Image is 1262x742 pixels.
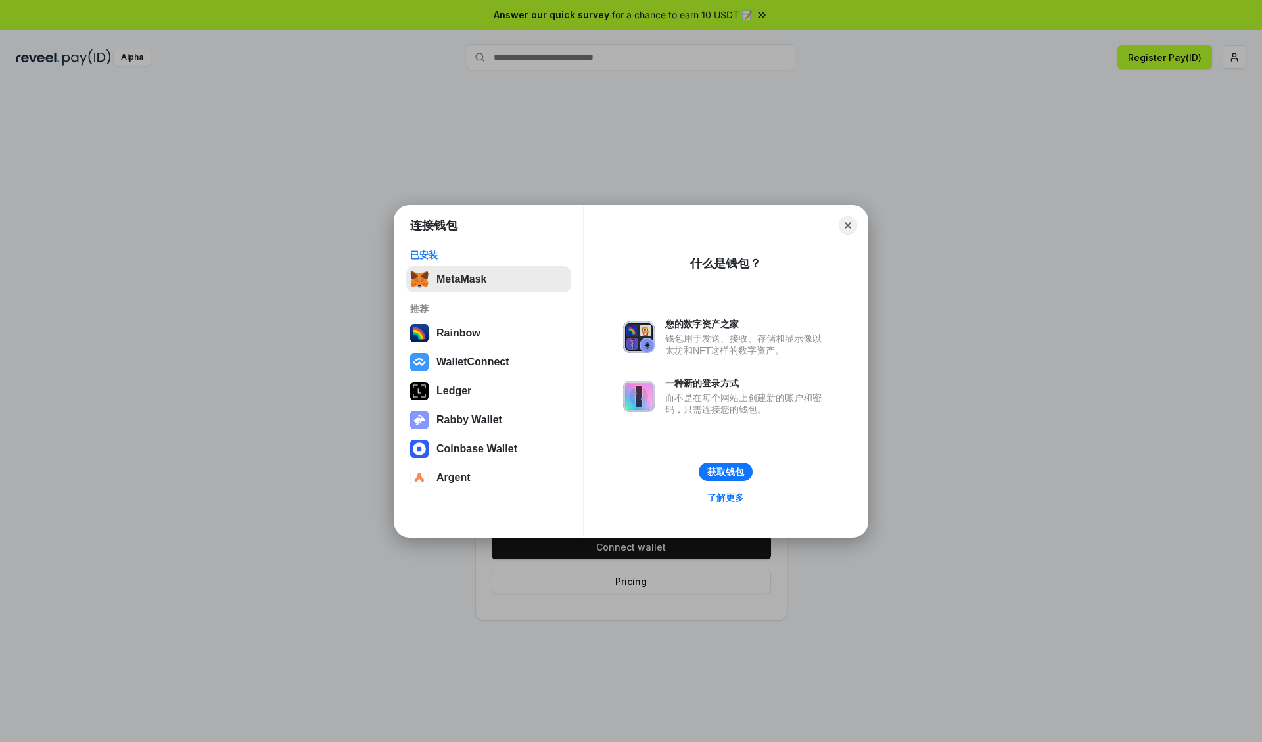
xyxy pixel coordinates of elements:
[410,382,429,400] img: svg+xml,%3Csvg%20xmlns%3D%22http%3A%2F%2Fwww.w3.org%2F2000%2Fsvg%22%20width%3D%2228%22%20height%3...
[707,466,744,478] div: 获取钱包
[406,378,571,404] button: Ledger
[665,392,828,415] div: 而不是在每个网站上创建新的账户和密码，只需连接您的钱包。
[406,407,571,433] button: Rabby Wallet
[410,249,567,261] div: 已安装
[436,273,486,285] div: MetaMask
[699,489,752,506] a: 了解更多
[707,492,744,503] div: 了解更多
[665,377,828,389] div: 一种新的登录方式
[436,414,502,426] div: Rabby Wallet
[410,324,429,342] img: svg+xml,%3Csvg%20width%3D%22120%22%20height%3D%22120%22%20viewBox%3D%220%200%20120%20120%22%20fil...
[406,349,571,375] button: WalletConnect
[410,218,457,233] h1: 连接钱包
[410,303,567,315] div: 推荐
[665,318,828,330] div: 您的数字资产之家
[436,327,480,339] div: Rainbow
[410,469,429,487] img: svg+xml,%3Csvg%20width%3D%2228%22%20height%3D%2228%22%20viewBox%3D%220%200%2028%2028%22%20fill%3D...
[406,465,571,491] button: Argent
[623,321,655,353] img: svg+xml,%3Csvg%20xmlns%3D%22http%3A%2F%2Fwww.w3.org%2F2000%2Fsvg%22%20fill%3D%22none%22%20viewBox...
[690,256,761,271] div: 什么是钱包？
[839,216,857,235] button: Close
[410,353,429,371] img: svg+xml,%3Csvg%20width%3D%2228%22%20height%3D%2228%22%20viewBox%3D%220%200%2028%2028%22%20fill%3D...
[410,270,429,289] img: svg+xml,%3Csvg%20fill%3D%22none%22%20height%3D%2233%22%20viewBox%3D%220%200%2035%2033%22%20width%...
[436,385,471,397] div: Ledger
[623,381,655,412] img: svg+xml,%3Csvg%20xmlns%3D%22http%3A%2F%2Fwww.w3.org%2F2000%2Fsvg%22%20fill%3D%22none%22%20viewBox...
[406,320,571,346] button: Rainbow
[406,266,571,292] button: MetaMask
[665,333,828,356] div: 钱包用于发送、接收、存储和显示像以太坊和NFT这样的数字资产。
[406,436,571,462] button: Coinbase Wallet
[410,440,429,458] img: svg+xml,%3Csvg%20width%3D%2228%22%20height%3D%2228%22%20viewBox%3D%220%200%2028%2028%22%20fill%3D...
[436,472,471,484] div: Argent
[436,443,517,455] div: Coinbase Wallet
[699,463,753,481] button: 获取钱包
[436,356,509,368] div: WalletConnect
[410,411,429,429] img: svg+xml,%3Csvg%20xmlns%3D%22http%3A%2F%2Fwww.w3.org%2F2000%2Fsvg%22%20fill%3D%22none%22%20viewBox...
